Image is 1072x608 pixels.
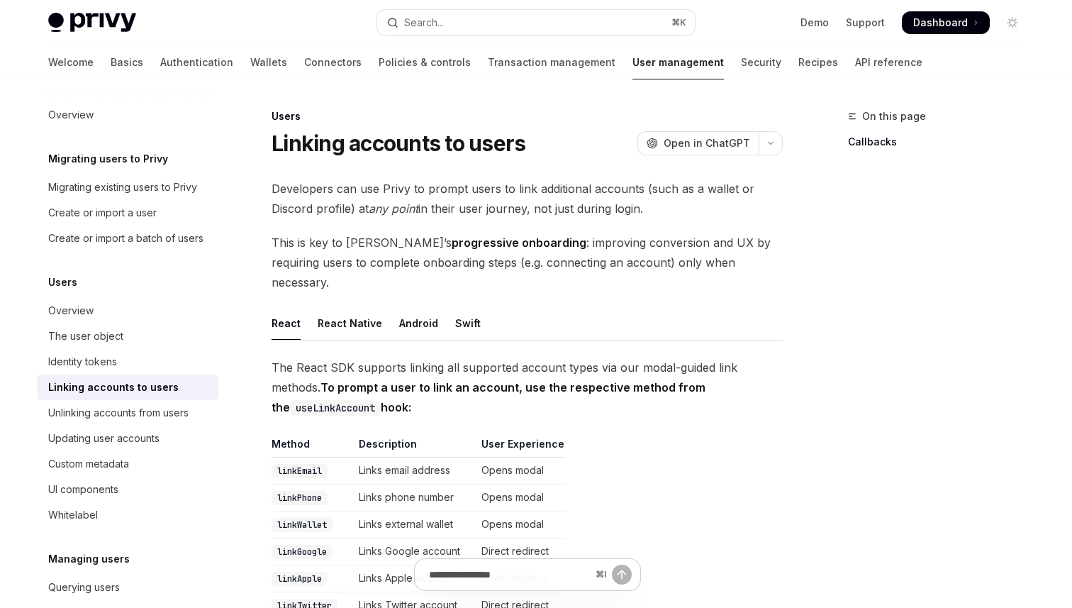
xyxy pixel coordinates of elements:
td: Links email address [353,458,476,485]
div: Updating user accounts [48,430,160,447]
div: Whitelabel [48,507,98,524]
div: Querying users [48,579,120,596]
a: Callbacks [848,131,1035,153]
a: User management [632,45,724,79]
div: Overview [48,302,94,319]
th: Method [272,437,353,458]
h5: Managing users [48,551,130,568]
div: UI components [48,481,118,498]
a: Authentication [160,45,233,79]
a: Identity tokens [37,349,218,375]
code: linkGoogle [272,545,333,559]
input: Ask a question... [429,559,590,590]
h5: Users [48,274,77,291]
span: On this page [862,108,926,125]
a: Welcome [48,45,94,79]
div: Custom metadata [48,455,129,472]
a: Support [846,16,885,30]
h5: Migrating users to Privy [48,150,168,167]
a: Create or import a batch of users [37,226,218,251]
a: Transaction management [488,45,615,79]
td: Opens modal [476,458,565,485]
a: Basics [111,45,143,79]
td: Opens modal [476,485,565,512]
div: React Native [318,306,382,340]
a: Querying users [37,575,218,600]
a: API reference [855,45,922,79]
a: Demo [800,16,829,30]
th: User Experience [476,437,565,458]
em: any point [369,201,418,216]
code: linkEmail [272,464,328,478]
code: linkPhone [272,491,328,505]
a: Security [741,45,781,79]
td: Direct redirect [476,538,565,565]
button: Open search [377,10,695,35]
span: Developers can use Privy to prompt users to link additional accounts (such as a wallet or Discord... [272,179,783,219]
a: Migrating existing users to Privy [37,175,218,200]
a: Whitelabel [37,502,218,528]
div: Users [272,109,783,123]
a: The user object [37,324,218,349]
a: Create or import a user [37,200,218,226]
div: Unlinking accounts from users [48,404,189,421]
a: Policies & controls [379,45,471,79]
strong: To prompt a user to link an account, use the respective method from the hook: [272,380,705,414]
a: Dashboard [902,11,990,34]
code: useLinkAccount [290,400,381,416]
div: Identity tokens [48,353,117,370]
a: Updating user accounts [37,426,218,451]
td: Links Google account [353,538,476,565]
a: Custom metadata [37,451,218,477]
td: Links phone number [353,485,476,512]
div: Migrating existing users to Privy [48,179,197,196]
strong: progressive onboarding [452,236,586,250]
a: Unlinking accounts from users [37,400,218,426]
code: linkWallet [272,518,333,532]
div: Create or import a batch of users [48,230,203,247]
span: The React SDK supports linking all supported account types via our modal-guided link methods. [272,358,783,417]
div: Overview [48,106,94,123]
div: Swift [455,306,481,340]
h1: Linking accounts to users [272,131,525,156]
td: Links external wallet [353,512,476,538]
span: Open in ChatGPT [664,136,750,150]
img: light logo [48,13,136,33]
div: Create or import a user [48,204,157,221]
button: Open in ChatGPT [637,131,759,155]
td: Opens modal [476,512,565,538]
a: Wallets [250,45,287,79]
div: Search... [404,14,444,31]
div: Android [399,306,438,340]
span: ⌘ K [671,17,686,28]
a: Overview [37,298,218,324]
a: Recipes [798,45,838,79]
span: This is key to [PERSON_NAME]’s : improving conversion and UX by requiring users to complete onboa... [272,233,783,292]
a: Linking accounts to users [37,375,218,400]
a: Overview [37,102,218,128]
div: The user object [48,328,123,345]
span: Dashboard [913,16,968,30]
th: Description [353,437,476,458]
a: UI components [37,477,218,502]
button: Send message [612,565,632,585]
div: React [272,306,301,340]
div: Linking accounts to users [48,379,179,396]
a: Connectors [304,45,362,79]
button: Toggle dark mode [1001,11,1024,34]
